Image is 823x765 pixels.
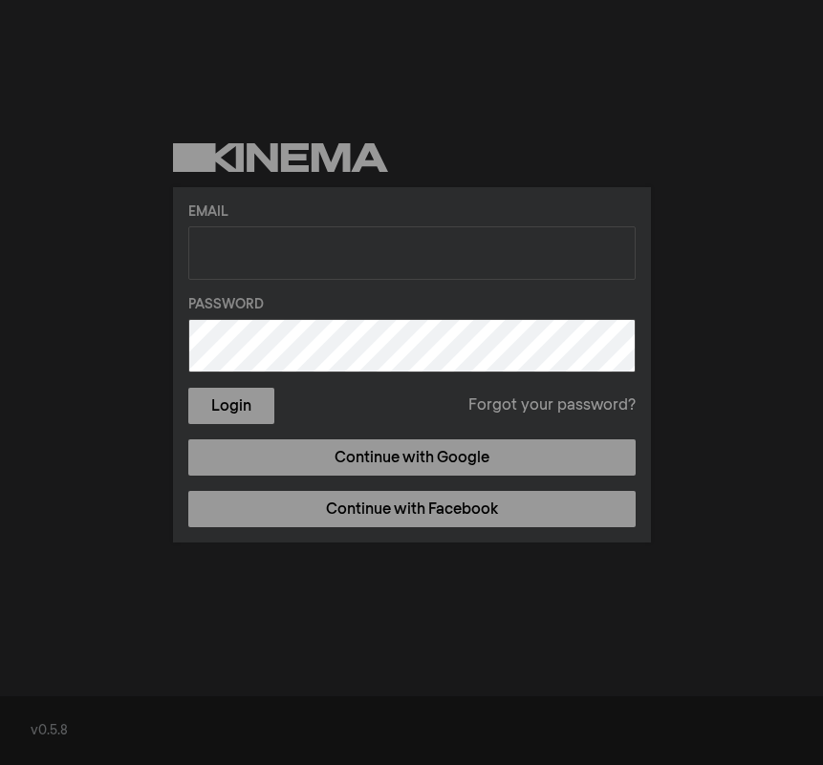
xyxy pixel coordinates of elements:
[188,388,274,424] button: Login
[31,721,792,741] div: v0.5.8
[188,202,636,223] label: Email
[188,439,636,476] a: Continue with Google
[188,295,636,315] label: Password
[468,394,636,417] a: Forgot your password?
[188,491,636,527] a: Continue with Facebook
